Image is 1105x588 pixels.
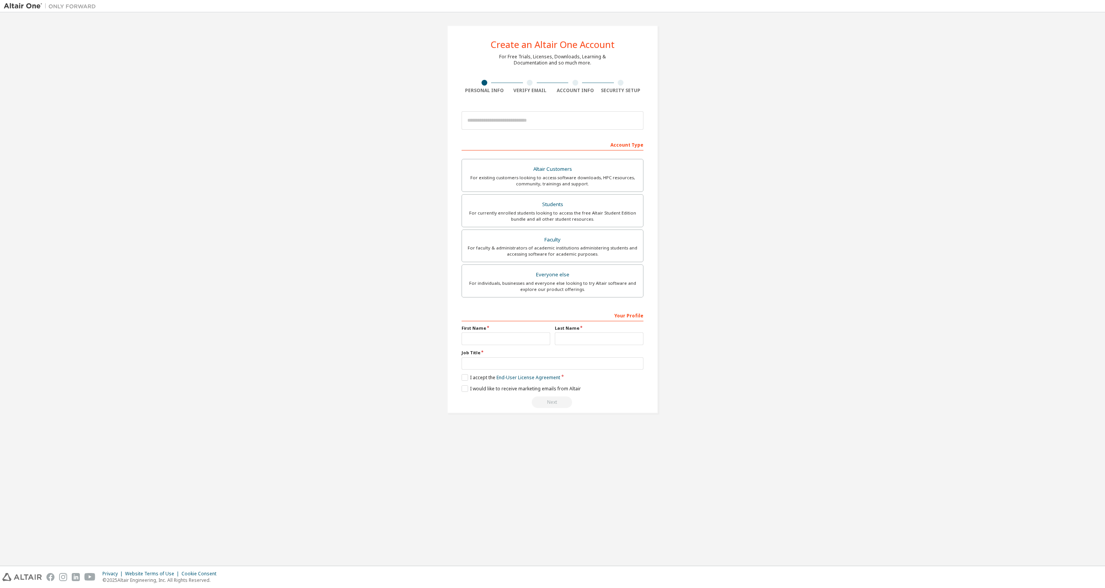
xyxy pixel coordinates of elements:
[462,374,560,381] label: I accept the
[125,571,181,577] div: Website Terms of Use
[555,325,643,331] label: Last Name
[4,2,100,10] img: Altair One
[499,54,606,66] div: For Free Trials, Licenses, Downloads, Learning & Documentation and so much more.
[507,88,553,94] div: Verify Email
[462,325,550,331] label: First Name
[467,280,638,292] div: For individuals, businesses and everyone else looking to try Altair software and explore our prod...
[59,573,67,581] img: instagram.svg
[467,210,638,222] div: For currently enrolled students looking to access the free Altair Student Edition bundle and all ...
[491,40,615,49] div: Create an Altair One Account
[467,235,638,245] div: Faculty
[462,385,581,392] label: I would like to receive marketing emails from Altair
[72,573,80,581] img: linkedin.svg
[467,269,638,280] div: Everyone else
[102,571,125,577] div: Privacy
[2,573,42,581] img: altair_logo.svg
[84,573,96,581] img: youtube.svg
[496,374,560,381] a: End-User License Agreement
[467,245,638,257] div: For faculty & administrators of academic institutions administering students and accessing softwa...
[467,175,638,187] div: For existing customers looking to access software downloads, HPC resources, community, trainings ...
[46,573,54,581] img: facebook.svg
[467,199,638,210] div: Students
[598,88,644,94] div: Security Setup
[552,88,598,94] div: Account Info
[462,88,507,94] div: Personal Info
[181,571,221,577] div: Cookie Consent
[102,577,221,583] p: © 2025 Altair Engineering, Inc. All Rights Reserved.
[462,309,643,321] div: Your Profile
[462,396,643,408] div: Read and acccept EULA to continue
[462,138,643,150] div: Account Type
[462,350,643,356] label: Job Title
[467,164,638,175] div: Altair Customers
